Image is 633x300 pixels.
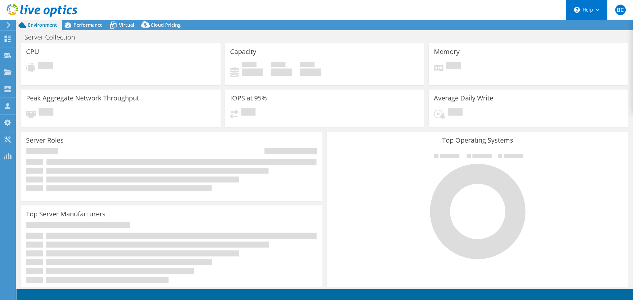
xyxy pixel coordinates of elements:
h4: 0 GiB [271,68,292,76]
h3: Top Server Manufacturers [26,210,105,218]
span: Virtual [119,22,134,28]
h3: Server Roles [26,137,64,144]
span: Pending [39,108,53,117]
span: Free [271,62,286,68]
span: Environment [28,22,57,28]
h3: Peak Aggregate Network Throughput [26,95,139,102]
h3: CPU [26,48,39,55]
h3: Average Daily Write [434,95,493,102]
span: Pending [38,62,53,71]
h3: Top Operating Systems [332,137,623,144]
span: Cloud Pricing [151,22,181,28]
span: Pending [446,62,461,71]
h3: IOPS at 95% [230,95,267,102]
h4: 0 GiB [300,68,321,76]
svg: \n [574,7,580,13]
span: Total [300,62,315,68]
span: BC [615,5,626,15]
h3: Memory [434,48,460,55]
h4: 0 GiB [242,68,263,76]
span: Pending [241,108,256,117]
span: Performance [74,22,103,28]
span: Pending [448,108,463,117]
h3: Capacity [230,48,256,55]
span: Used [242,62,256,68]
h1: Server Collection [21,34,85,41]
